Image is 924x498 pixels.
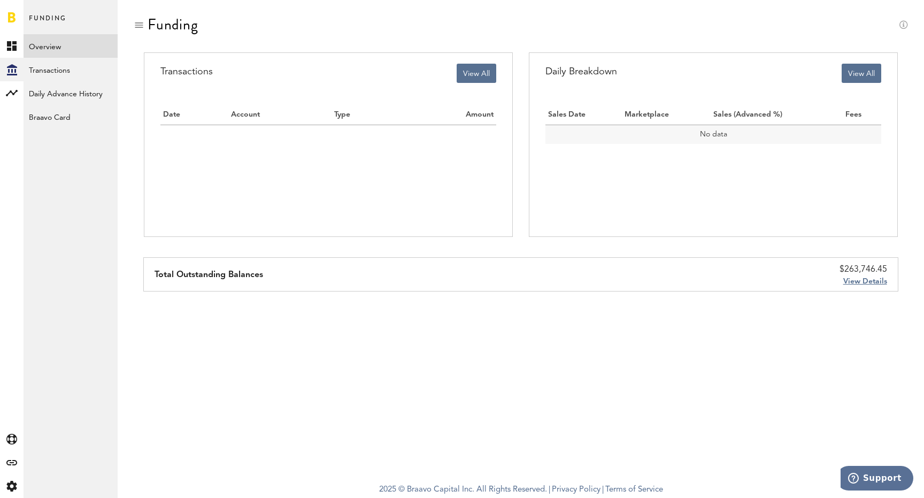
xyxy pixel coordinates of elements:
span: Funding [29,12,66,34]
button: View All [842,64,881,83]
span: 2025 © Braavo Capital Inc. All Rights Reserved. [379,482,547,498]
a: Transactions [24,58,118,81]
a: Braavo Card [24,105,118,128]
iframe: Opens a widget where you can find more information [841,466,913,493]
th: Sales (Advanced %) [711,105,843,125]
th: Amount [396,105,496,125]
th: Date [160,105,228,125]
div: Transactions [160,64,213,80]
button: View All [457,64,496,83]
th: Account [228,105,332,125]
a: Privacy Policy [552,486,600,494]
th: Type [332,105,396,125]
a: Overview [24,34,118,58]
th: Marketplace [622,105,711,125]
a: Daily Advance History [24,81,118,105]
a: Terms of Service [605,486,663,494]
span: View Details [843,278,887,285]
div: $263,746.45 [840,263,887,276]
td: No data [545,125,881,144]
div: Funding [148,16,198,33]
div: Daily Breakdown [545,64,617,80]
th: Sales Date [545,105,622,125]
div: Total Outstanding Balances [155,258,263,291]
th: Fees [843,105,881,125]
